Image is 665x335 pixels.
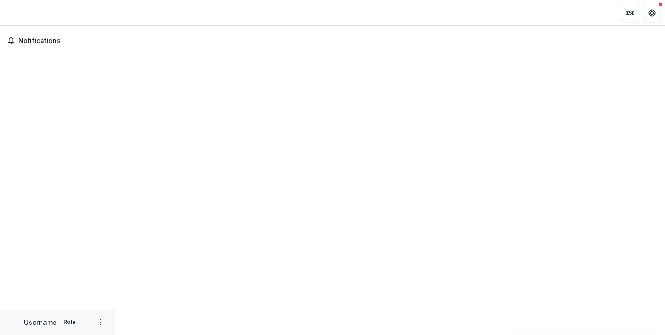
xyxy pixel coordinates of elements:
[18,37,108,45] span: Notifications
[24,317,57,327] p: Username
[60,318,79,326] p: Role
[4,33,111,48] button: Notifications
[95,317,106,328] button: More
[621,4,639,22] button: Partners
[643,4,661,22] button: Get Help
